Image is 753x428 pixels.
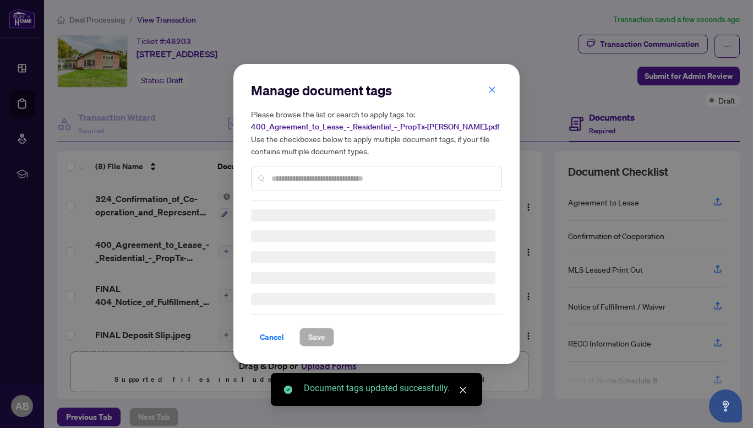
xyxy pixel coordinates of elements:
span: Cancel [260,328,284,346]
button: Cancel [251,328,293,346]
span: close [488,86,496,94]
span: close [459,386,467,394]
span: check-circle [284,386,292,394]
a: Close [457,384,469,396]
div: Document tags updated successfully. [304,382,469,395]
h2: Manage document tags [251,82,502,99]
span: 400_Agreement_to_Lease_-_Residential_-_PropTx-[PERSON_NAME].pdf [251,122,499,132]
button: Open asap [709,389,742,422]
h5: Please browse the list or search to apply tags to: Use the checkboxes below to apply multiple doc... [251,108,502,157]
button: Save [299,328,334,346]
